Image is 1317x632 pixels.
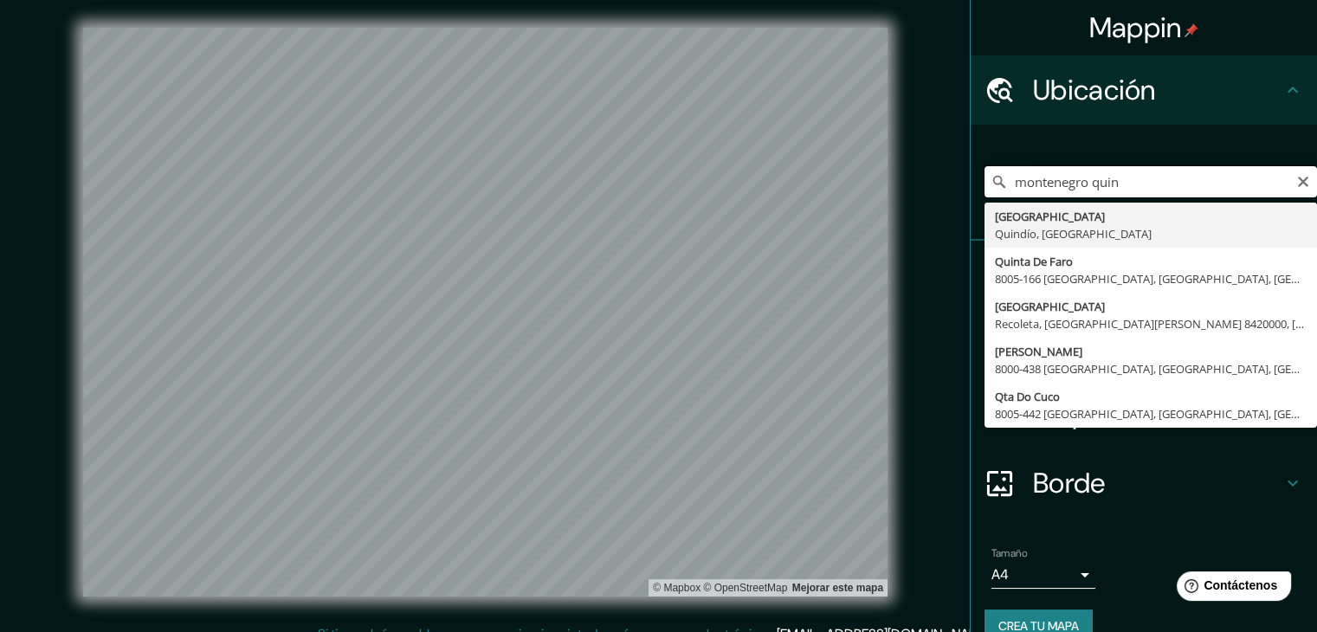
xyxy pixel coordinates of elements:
div: Estilo [971,310,1317,379]
font: © Mapbox [653,582,700,594]
font: [GEOGRAPHIC_DATA] [995,209,1105,224]
font: [PERSON_NAME] [995,344,1082,359]
div: A4 [991,561,1095,589]
div: Borde [971,448,1317,518]
a: Comentarios sobre el mapa [792,582,883,594]
font: Qta Do Cuco [995,389,1060,404]
iframe: Lanzador de widgets de ayuda [1163,564,1298,613]
img: pin-icon.png [1185,23,1198,37]
font: Quindío, [GEOGRAPHIC_DATA] [995,226,1152,242]
font: Ubicación [1033,72,1156,108]
canvas: Mapa [83,28,888,597]
font: Borde [1033,465,1106,501]
div: Ubicación [971,55,1317,125]
font: Mejorar este mapa [792,582,883,594]
font: Mappin [1089,10,1182,46]
input: Elige tu ciudad o zona [985,166,1317,197]
button: Claro [1296,172,1310,189]
div: Disposición [971,379,1317,448]
font: A4 [991,565,1009,584]
font: © OpenStreetMap [703,582,787,594]
a: Mapa de OpenStreet [703,582,787,594]
font: Quinta De Faro [995,254,1073,269]
a: Mapbox [653,582,700,594]
font: [GEOGRAPHIC_DATA] [995,299,1105,314]
font: Tamaño [991,546,1027,560]
div: Patas [971,241,1317,310]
